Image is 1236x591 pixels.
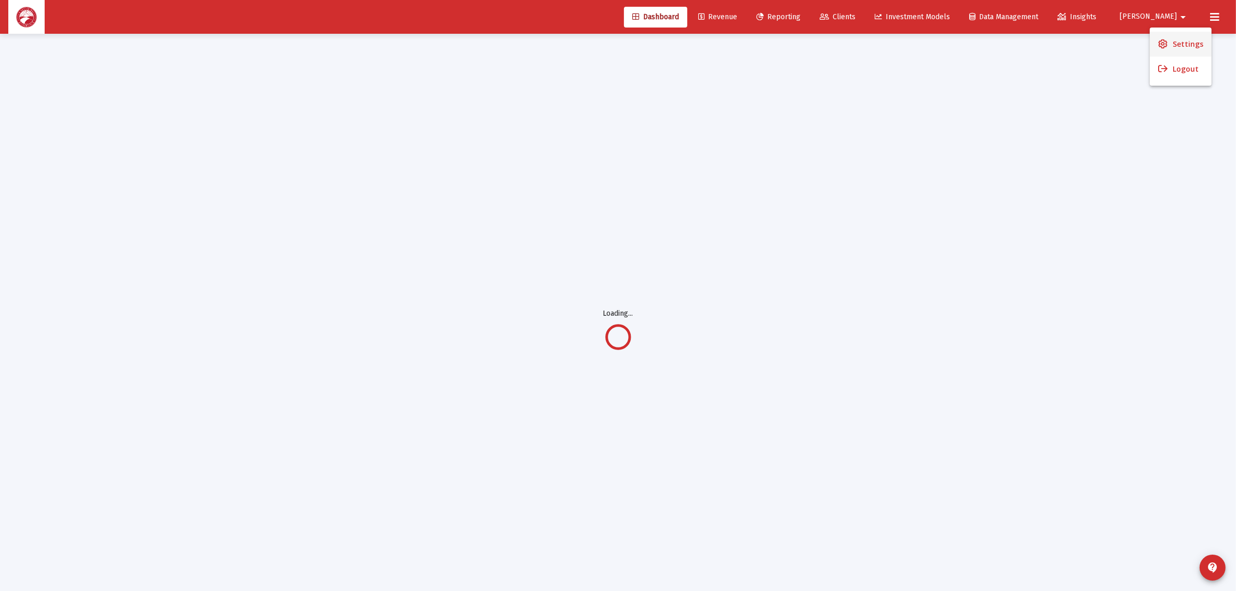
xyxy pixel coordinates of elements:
[756,12,800,21] span: Reporting
[1206,561,1219,574] mat-icon: contact_support
[632,12,679,21] span: Dashboard
[969,12,1038,21] span: Data Management
[16,7,37,28] img: Dashboard
[1049,7,1105,28] a: Insights
[1177,7,1189,28] mat-icon: arrow_drop_down
[690,7,745,28] a: Revenue
[748,7,809,28] a: Reporting
[866,7,958,28] a: Investment Models
[1057,12,1096,21] span: Insights
[1107,6,1202,27] button: [PERSON_NAME]
[961,7,1047,28] a: Data Management
[811,7,864,28] a: Clients
[875,12,950,21] span: Investment Models
[820,12,855,21] span: Clients
[1120,12,1177,21] span: [PERSON_NAME]
[624,7,687,28] a: Dashboard
[698,12,737,21] span: Revenue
